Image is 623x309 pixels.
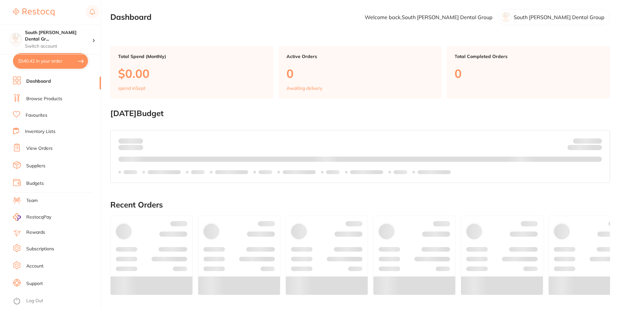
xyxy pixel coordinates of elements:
[13,5,55,20] a: Restocq Logo
[326,170,340,175] p: Labels
[25,128,55,135] a: Inventory Lists
[118,86,145,91] p: spend in Sept
[455,67,602,80] p: 0
[118,144,143,151] p: month
[573,138,602,143] p: Budget:
[124,170,137,175] p: Labels
[132,138,143,144] strong: $0.00
[26,263,43,269] a: Account
[13,213,21,221] img: RestocqPay
[118,67,266,80] p: $0.00
[26,145,53,152] a: View Orders
[591,146,602,152] strong: $0.00
[350,170,383,175] p: Labels extended
[110,200,610,209] h2: Recent Orders
[191,170,205,175] p: Labels
[287,86,322,91] p: Awaiting delivery
[26,180,44,187] a: Budgets
[118,138,143,143] p: Spent:
[13,53,88,69] button: $540.42 in your order
[26,214,51,220] span: RestocqPay
[10,33,21,44] img: South Burnett Dental Group
[13,213,51,221] a: RestocqPay
[394,170,407,175] p: Labels
[110,46,274,99] a: Total Spend (Monthly)$0.00spend inSept
[26,96,62,102] a: Browse Products
[26,78,51,85] a: Dashboard
[26,246,54,252] a: Subscriptions
[215,170,248,175] p: Labels extended
[287,54,434,59] p: Active Orders
[279,46,442,99] a: Active Orders0Awaiting delivery
[26,280,43,287] a: Support
[568,144,602,151] p: Remaining:
[26,229,45,236] a: Rewards
[13,8,55,16] img: Restocq Logo
[13,296,99,306] button: Log Out
[287,67,434,80] p: 0
[110,13,152,22] h2: Dashboard
[418,170,451,175] p: Labels extended
[110,109,610,118] h2: [DATE] Budget
[26,197,38,204] a: Team
[589,138,602,144] strong: $NaN
[283,170,316,175] p: Labels extended
[148,170,181,175] p: Labels extended
[25,43,92,50] p: Switch account
[365,14,493,20] p: Welcome back, South [PERSON_NAME] Dental Group
[447,46,610,99] a: Total Completed Orders0
[26,112,47,119] a: Favourites
[514,14,605,20] p: South [PERSON_NAME] Dental Group
[26,298,43,304] a: Log Out
[118,54,266,59] p: Total Spend (Monthly)
[26,163,45,169] a: Suppliers
[259,170,272,175] p: Labels
[455,54,602,59] p: Total Completed Orders
[25,30,92,42] h4: South Burnett Dental Group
